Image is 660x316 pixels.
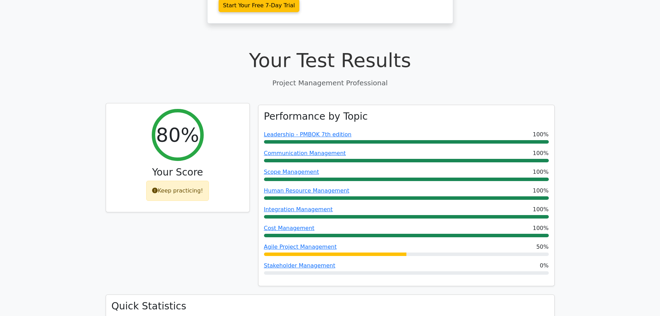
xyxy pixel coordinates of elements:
a: Human Resource Management [264,187,350,194]
a: Communication Management [264,150,346,156]
a: Agile Project Management [264,244,337,250]
span: 100% [533,205,549,214]
span: 0% [540,262,548,270]
a: Integration Management [264,206,333,213]
div: Keep practicing! [146,181,209,201]
h2: 80% [156,123,199,146]
span: 100% [533,168,549,176]
p: Project Management Professional [106,78,555,88]
h3: Performance by Topic [264,111,368,122]
span: 100% [533,187,549,195]
span: 100% [533,130,549,139]
a: Scope Management [264,169,319,175]
h1: Your Test Results [106,49,555,72]
a: Cost Management [264,225,315,231]
a: Leadership - PMBOK 7th edition [264,131,352,138]
a: Stakeholder Management [264,262,335,269]
h3: Your Score [112,166,244,178]
span: 50% [536,243,549,251]
span: 100% [533,149,549,157]
span: 100% [533,224,549,232]
h3: Quick Statistics [112,300,549,312]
